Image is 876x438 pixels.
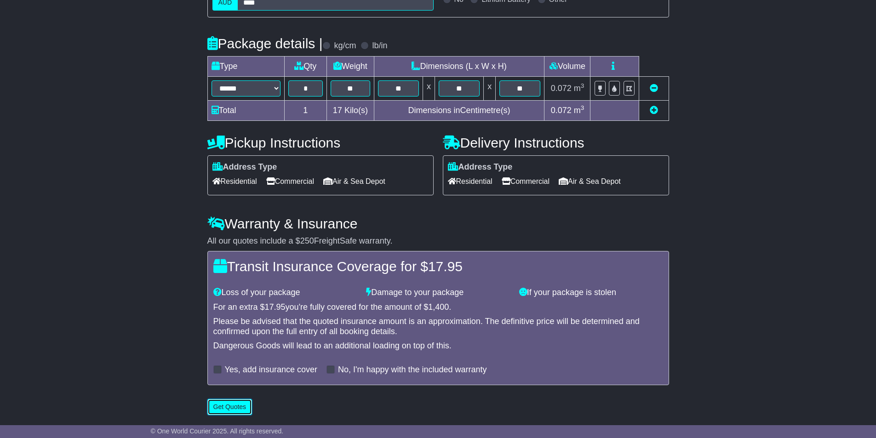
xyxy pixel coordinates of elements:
span: Residential [212,174,257,188]
span: m [574,84,584,93]
td: Volume [544,56,590,76]
span: Residential [448,174,492,188]
h4: Delivery Instructions [443,135,669,150]
div: For an extra $ you're fully covered for the amount of $ . [213,302,663,313]
td: Dimensions in Centimetre(s) [374,100,544,120]
label: lb/in [372,41,387,51]
td: Type [207,56,284,76]
td: Weight [327,56,374,76]
label: No, I'm happy with the included warranty [338,365,487,375]
td: Total [207,100,284,120]
span: 17 [333,106,342,115]
span: 1,400 [428,302,449,312]
td: 1 [284,100,327,120]
div: Damage to your package [361,288,515,298]
td: Kilo(s) [327,100,374,120]
span: 17.95 [428,259,463,274]
h4: Pickup Instructions [207,135,434,150]
h4: Warranty & Insurance [207,216,669,231]
div: Please be advised that the quoted insurance amount is an approximation. The definitive price will... [213,317,663,336]
div: All our quotes include a $ FreightSafe warranty. [207,236,669,246]
span: Commercial [502,174,550,188]
td: Dimensions (L x W x H) [374,56,544,76]
sup: 3 [581,104,584,111]
span: 17.95 [265,302,286,312]
label: Address Type [448,162,513,172]
button: Get Quotes [207,399,252,415]
span: Commercial [266,174,314,188]
div: Loss of your package [209,288,362,298]
td: Qty [284,56,327,76]
h4: Package details | [207,36,323,51]
label: Yes, add insurance cover [225,365,317,375]
a: Remove this item [650,84,658,93]
td: x [423,76,435,100]
label: Address Type [212,162,277,172]
span: 0.072 [551,106,572,115]
span: 0.072 [551,84,572,93]
h4: Transit Insurance Coverage for $ [213,259,663,274]
label: kg/cm [334,41,356,51]
sup: 3 [581,82,584,89]
div: Dangerous Goods will lead to an additional loading on top of this. [213,341,663,351]
td: x [484,76,496,100]
span: Air & Sea Depot [559,174,621,188]
a: Add new item [650,106,658,115]
span: © One World Courier 2025. All rights reserved. [151,427,284,435]
span: 250 [300,236,314,245]
span: Air & Sea Depot [323,174,385,188]
span: m [574,106,584,115]
div: If your package is stolen [515,288,668,298]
